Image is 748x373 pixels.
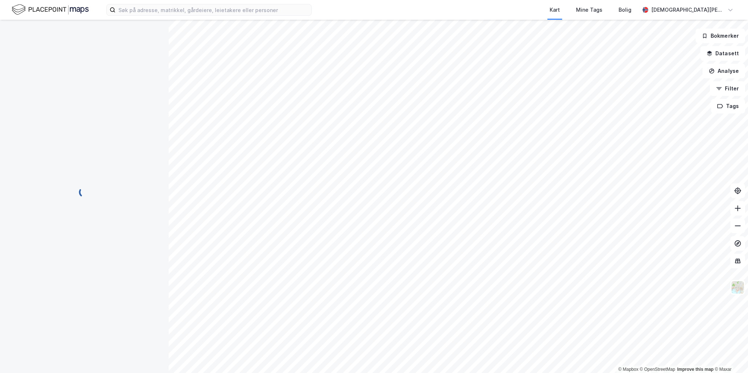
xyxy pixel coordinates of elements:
a: Mapbox [618,367,638,372]
button: Bokmerker [696,29,745,43]
button: Filter [710,81,745,96]
div: Mine Tags [576,5,602,14]
button: Analyse [703,64,745,78]
div: Bolig [619,5,631,14]
button: Tags [711,99,745,113]
a: OpenStreetMap [640,367,675,372]
div: Kart [550,5,560,14]
img: spinner.a6d8c91a73a9ac5275cf975e30b51cfb.svg [78,186,90,198]
img: logo.f888ab2527a4732fd821a326f86c7f29.svg [12,3,89,16]
input: Søk på adresse, matrikkel, gårdeiere, leietakere eller personer [115,4,311,15]
iframe: Chat Widget [711,338,748,373]
button: Datasett [700,46,745,61]
a: Improve this map [677,367,714,372]
div: [DEMOGRAPHIC_DATA][PERSON_NAME] [651,5,725,14]
img: Z [731,280,745,294]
